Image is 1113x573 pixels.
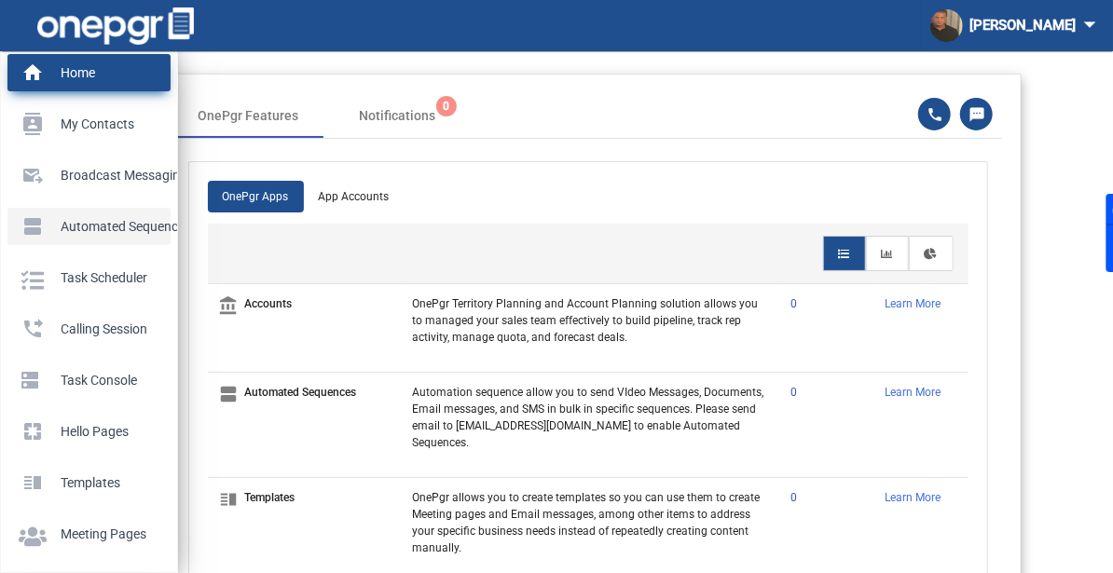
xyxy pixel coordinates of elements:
a: Meeting Pages [7,515,171,553]
p: Meeting Pages [19,520,152,548]
p: Automated Sequences [19,212,152,240]
a: view_agendaAutomated Sequences [7,208,171,245]
p: Broadcast messaging [19,161,152,189]
a: Task Scheduler [7,259,171,296]
a: OnePgr Apps [208,181,304,212]
p: Task Scheduler [19,264,152,292]
p: Templates [19,469,152,497]
a: 0 [790,491,797,504]
p: Learn More [885,489,956,506]
p: Templates [245,489,295,506]
a: homeHome [7,54,171,91]
a: 0 [790,386,797,399]
div: OnePgr Features [199,106,299,126]
p: My Contacts [19,110,152,138]
a: phone_forwardedCalling Session [7,310,171,348]
span: Notifications [360,106,436,126]
p: Automated Sequences [245,384,357,401]
a: contactsMy Contacts [7,105,171,143]
img: IMG_1634.JPG [930,9,963,42]
a: outgoing_mailBroadcast messaging [7,157,171,194]
a: App Accounts [304,181,405,212]
a: pagesHello Pages [7,413,171,450]
mat-icon: phone [927,106,941,123]
i: vertical_split [219,489,240,521]
img: one-pgr-logo-white.svg [37,7,194,45]
mat-icon: sms [969,106,983,123]
a: vertical_splitTemplates [7,464,171,501]
p: Accounts [245,295,293,312]
p: OnePgr Territory Planning and Account Planning solution allows you to managed your sales team eff... [412,295,768,346]
div: [PERSON_NAME] [930,8,1104,43]
p: Automation sequence allow you to send VIdeo Messages, Documents, Email messages, and SMS in bulk ... [412,384,768,451]
p: Home [19,59,152,87]
i: view_agenda [219,384,240,416]
p: Task Console [19,366,152,394]
p: Learn More [885,384,956,401]
mat-icon: arrow_drop_down [1076,10,1104,38]
a: 0 [790,297,797,310]
p: Hello Pages [19,417,152,445]
p: OnePgr allows you to create templates so you can use them to create Meeting pages and Email messa... [412,489,768,556]
p: Calling Session [19,315,152,343]
a: dns_roundedTask Console [7,362,171,399]
p: Learn More [885,295,956,312]
i: account_balance [219,295,240,327]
